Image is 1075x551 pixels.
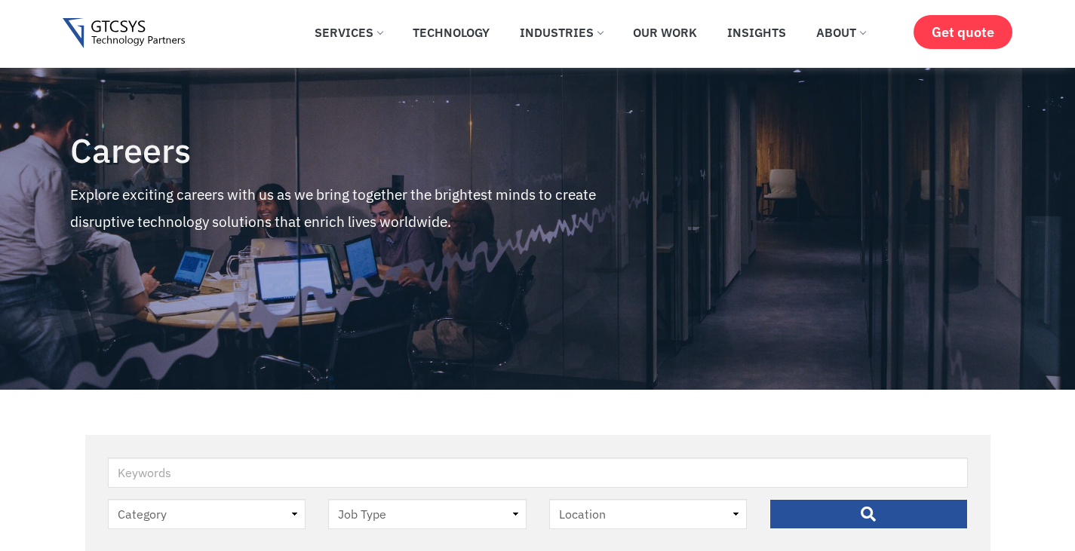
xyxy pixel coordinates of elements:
[508,16,614,49] a: Industries
[70,181,650,235] p: Explore exciting careers with us as we bring together the brightest minds to create disruptive te...
[401,16,501,49] a: Technology
[769,499,968,529] input: 
[63,18,186,49] img: Gtcsys logo
[622,16,708,49] a: Our Work
[932,24,994,40] span: Get quote
[805,16,877,49] a: About
[70,132,650,170] h4: Careers
[108,458,968,488] input: Keywords
[716,16,797,49] a: Insights
[303,16,394,49] a: Services
[914,15,1012,49] a: Get quote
